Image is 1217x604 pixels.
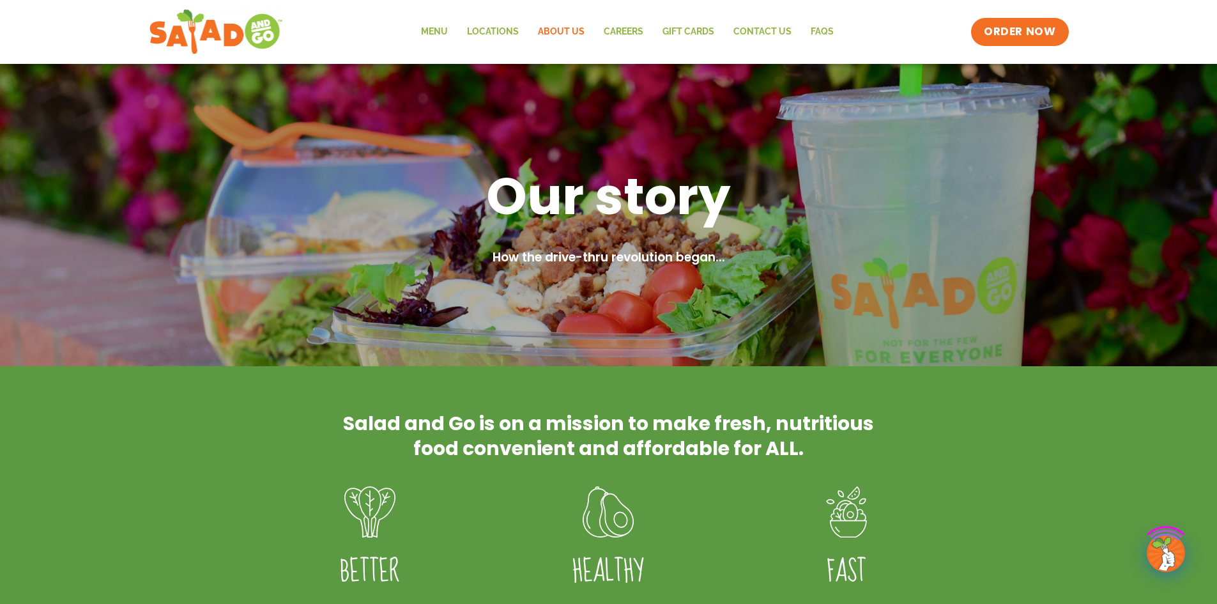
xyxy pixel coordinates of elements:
h2: How the drive-thru revolution began... [277,249,941,267]
h4: Healthy [508,554,708,590]
h1: Our story [277,163,941,229]
a: About Us [528,17,594,47]
a: Careers [594,17,653,47]
nav: Menu [411,17,843,47]
a: GIFT CARDS [653,17,724,47]
h4: FAST [746,554,946,590]
a: Locations [457,17,528,47]
span: ORDER NOW [984,24,1055,40]
a: FAQs [801,17,843,47]
img: new-SAG-logo-768×292 [149,6,284,58]
h2: Salad and Go is on a mission to make fresh, nutritious food convenient and affordable for ALL. [341,411,877,461]
h4: Better [270,554,470,590]
a: Menu [411,17,457,47]
a: ORDER NOW [971,18,1068,46]
a: Contact Us [724,17,801,47]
